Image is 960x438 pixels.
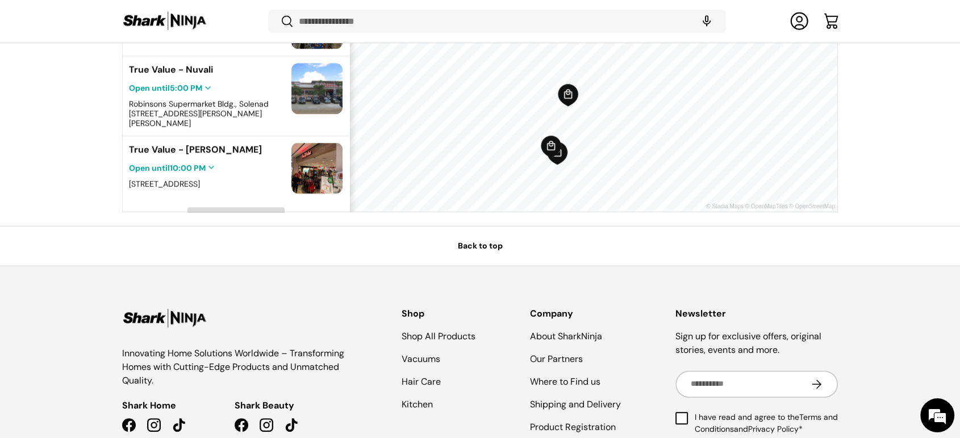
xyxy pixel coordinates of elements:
div: Map marker [557,83,579,107]
a: About SharkNinja [530,330,602,342]
speech-search-button: Search by voice [688,9,725,34]
span: [STREET_ADDRESS] [129,178,200,188]
span: Shark Home [122,399,176,412]
a: Our Partners [530,353,583,365]
a: Kitchen [402,398,433,410]
div: Map marker [546,141,568,165]
p: Sign up for exclusive offers, original stories, events and more. [675,330,838,357]
div: True Value - Nuvali [129,63,213,77]
a: Terms and Conditions [695,412,838,434]
a: Hair Care [402,376,441,388]
div: Map marker [546,142,568,166]
a: Product Registration [530,421,616,433]
img: True Value - Mitsukoshi Mall [291,142,343,193]
time: 10:00 PM [170,162,206,172]
a: Privacy Policy [748,424,799,434]
img: True Value - Nuvali [291,63,343,114]
span: I have read and agree to the and * [695,411,838,435]
span: Robinsons Supermarket Bldg., Solenad [STREET_ADDRESS][PERSON_NAME][PERSON_NAME] [129,99,269,128]
a: Vacuums [402,353,440,365]
a: Shop All Products [402,330,475,342]
span: Shark Beauty [235,399,294,412]
a: © Stadia Maps [706,203,744,209]
time: 5:00 PM [170,83,202,93]
a: Where to Find us [530,376,600,388]
div: True Value - [PERSON_NAME] [129,142,262,156]
a: © OpenStreetMap [789,203,835,209]
span: Open until [129,162,206,172]
span: Open until [129,83,202,93]
img: Shark Ninja Philippines [122,10,207,32]
a: © OpenMapTiles [745,203,788,209]
a: Shipping and Delivery [530,398,621,410]
h2: Newsletter [675,307,838,321]
div: Map marker [540,135,562,159]
p: Innovating Home Solutions Worldwide – Transforming Homes with Cutting-Edge Products and Unmatched... [122,347,347,388]
span: [STREET_ADDRESS][PERSON_NAME] [129,33,262,44]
